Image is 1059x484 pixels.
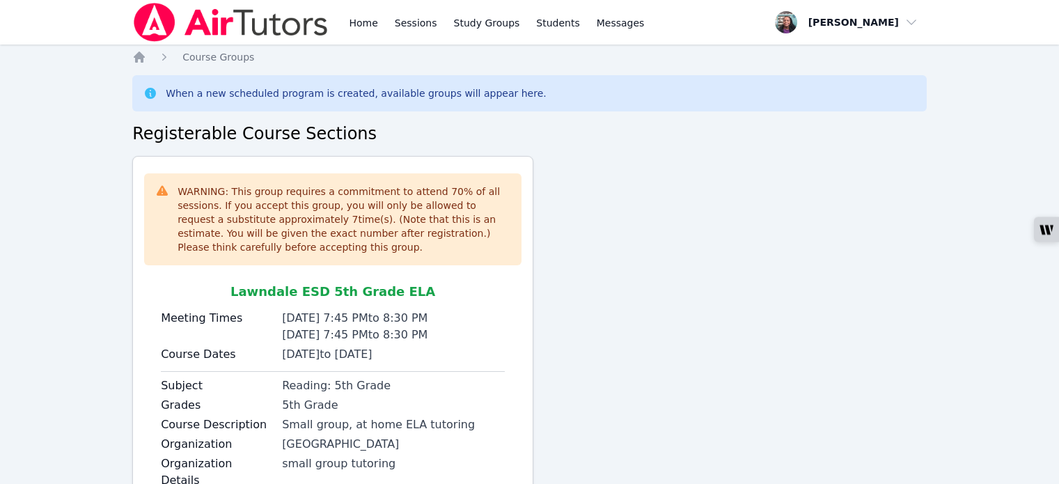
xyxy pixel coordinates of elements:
a: Course Groups [182,50,254,64]
div: Small group, at home ELA tutoring [282,416,505,433]
label: Course Description [161,416,274,433]
div: small group tutoring [282,455,505,472]
div: Reading: 5th Grade [282,377,505,394]
span: Lawndale ESD 5th Grade ELA [230,284,435,299]
img: Air Tutors [132,3,329,42]
label: Subject [161,377,274,394]
span: Messages [597,16,645,30]
label: Organization [161,436,274,453]
div: [DATE] 7:45 PM to 8:30 PM [282,327,505,343]
label: Grades [161,397,274,414]
div: [DATE] 7:45 PM to 8:30 PM [282,310,505,327]
div: [GEOGRAPHIC_DATA] [282,436,505,453]
div: 5th Grade [282,397,505,414]
label: Course Dates [161,346,274,363]
div: When a new scheduled program is created, available groups will appear here. [166,86,547,100]
div: WARNING: This group requires a commitment to attend 70 % of all sessions. If you accept this grou... [178,185,510,254]
div: [DATE] to [DATE] [282,346,505,363]
h2: Registerable Course Sections [132,123,927,145]
nav: Breadcrumb [132,50,927,64]
label: Meeting Times [161,310,274,327]
span: Course Groups [182,52,254,63]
